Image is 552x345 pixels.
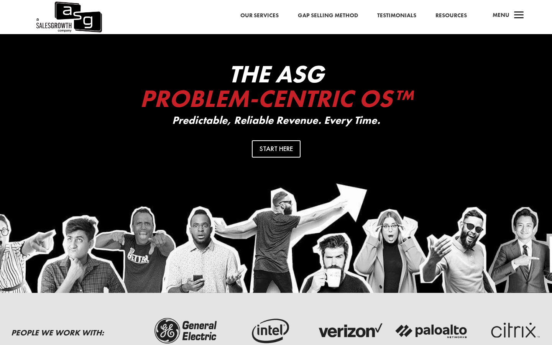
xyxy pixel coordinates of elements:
[435,11,467,21] a: Resources
[240,11,279,21] a: Our Services
[123,115,429,127] p: Predictable, Reliable Revenue. Every Time.
[298,11,358,21] a: Gap Selling Method
[140,83,412,114] span: Problem-Centric OS™
[252,140,301,158] a: Start Here
[123,62,429,115] h2: The ASG
[377,11,416,21] a: Testimonials
[511,8,527,23] span: a
[493,11,509,19] span: Menu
